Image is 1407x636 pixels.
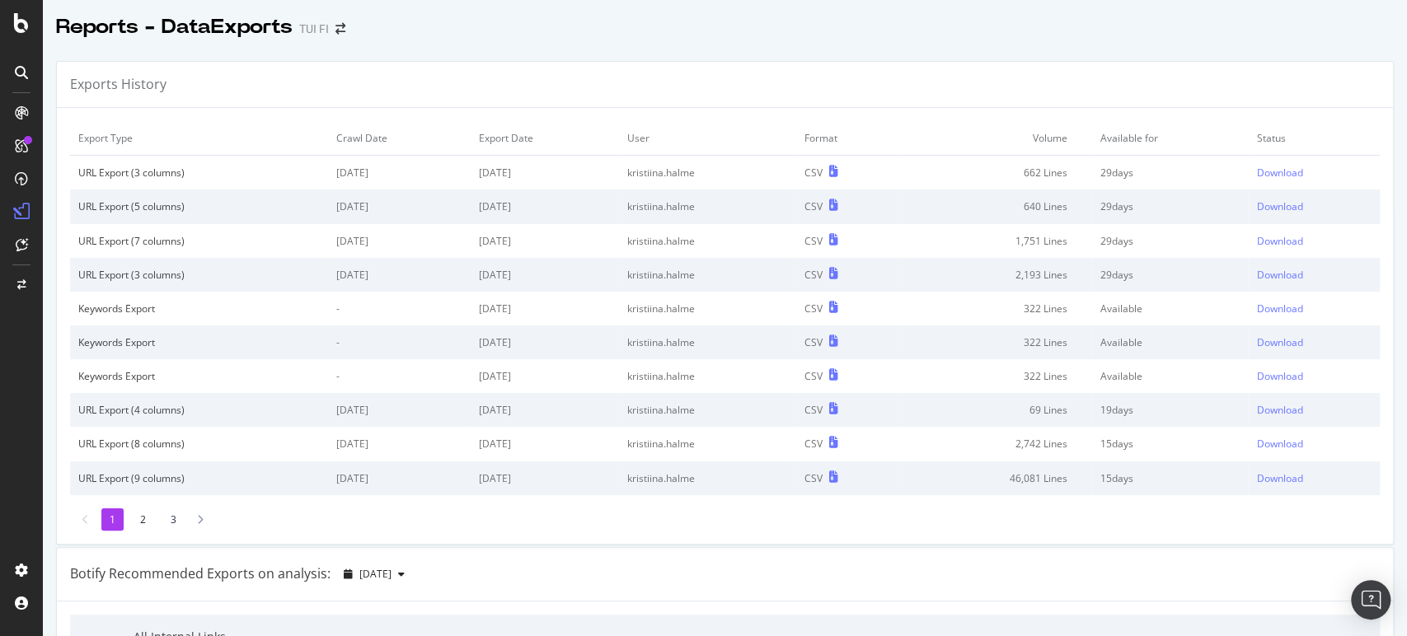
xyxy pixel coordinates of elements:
a: Download [1256,369,1372,383]
td: 640 Lines [902,189,1092,223]
td: 662 Lines [902,156,1092,190]
a: Download [1256,268,1372,282]
a: Download [1256,234,1372,248]
td: [DATE] [328,224,470,258]
div: Reports - DataExports [56,13,293,41]
div: Keywords Export [78,335,320,349]
td: 322 Lines [902,359,1092,393]
td: 322 Lines [902,325,1092,359]
li: 1 [101,508,124,531]
td: [DATE] [471,427,620,461]
div: URL Export (3 columns) [78,166,320,180]
td: kristiina.halme [619,461,795,495]
td: 15 days [1092,461,1248,495]
td: [DATE] [328,393,470,427]
div: CSV [804,166,823,180]
td: 46,081 Lines [902,461,1092,495]
td: 322 Lines [902,292,1092,325]
td: [DATE] [471,189,620,223]
div: URL Export (4 columns) [78,403,320,417]
div: CSV [804,403,823,417]
td: Status [1248,121,1380,156]
div: Available [1100,302,1240,316]
td: [DATE] [471,359,620,393]
a: Download [1256,302,1372,316]
td: [DATE] [328,156,470,190]
td: 29 days [1092,224,1248,258]
td: Crawl Date [328,121,470,156]
td: kristiina.halme [619,427,795,461]
td: Volume [902,121,1092,156]
div: URL Export (3 columns) [78,268,320,282]
a: Download [1256,166,1372,180]
div: Download [1256,437,1302,451]
button: [DATE] [337,561,411,587]
div: CSV [804,234,823,248]
td: [DATE] [328,461,470,495]
td: [DATE] [471,258,620,292]
td: - [328,359,470,393]
div: arrow-right-arrow-left [335,23,345,35]
div: TUI FI [299,21,329,37]
td: - [328,292,470,325]
td: [DATE] [328,189,470,223]
td: kristiina.halme [619,393,795,427]
td: User [619,121,795,156]
li: 2 [132,508,154,531]
div: Exports History [70,75,166,94]
div: Download [1256,234,1302,248]
div: Download [1256,403,1302,417]
td: 29 days [1092,156,1248,190]
td: Export Type [70,121,328,156]
td: kristiina.halme [619,156,795,190]
li: 3 [162,508,185,531]
td: kristiina.halme [619,359,795,393]
a: Download [1256,471,1372,485]
td: kristiina.halme [619,189,795,223]
div: Available [1100,335,1240,349]
td: Format [796,121,902,156]
div: Available [1100,369,1240,383]
div: Download [1256,335,1302,349]
td: [DATE] [471,292,620,325]
a: Download [1256,335,1372,349]
div: CSV [804,199,823,213]
div: URL Export (7 columns) [78,234,320,248]
div: Download [1256,166,1302,180]
span: 2025 Sep. 5th [359,567,392,581]
td: kristiina.halme [619,224,795,258]
div: CSV [804,302,823,316]
div: Botify Recommended Exports on analysis: [70,564,331,583]
td: [DATE] [471,393,620,427]
div: Download [1256,199,1302,213]
div: Keywords Export [78,302,320,316]
div: CSV [804,369,823,383]
td: Export Date [471,121,620,156]
div: CSV [804,335,823,349]
a: Download [1256,437,1372,451]
div: URL Export (9 columns) [78,471,320,485]
td: [DATE] [471,224,620,258]
td: kristiina.halme [619,325,795,359]
div: URL Export (8 columns) [78,437,320,451]
td: 1,751 Lines [902,224,1092,258]
a: Download [1256,403,1372,417]
td: - [328,325,470,359]
td: 69 Lines [902,393,1092,427]
td: [DATE] [471,461,620,495]
td: [DATE] [471,325,620,359]
div: CSV [804,437,823,451]
div: Keywords Export [78,369,320,383]
div: CSV [804,268,823,282]
td: [DATE] [471,156,620,190]
div: URL Export (5 columns) [78,199,320,213]
td: 19 days [1092,393,1248,427]
div: Download [1256,471,1302,485]
td: kristiina.halme [619,258,795,292]
div: CSV [804,471,823,485]
td: 29 days [1092,189,1248,223]
td: Available for [1092,121,1248,156]
td: 2,193 Lines [902,258,1092,292]
div: Open Intercom Messenger [1351,580,1391,620]
a: Download [1256,199,1372,213]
